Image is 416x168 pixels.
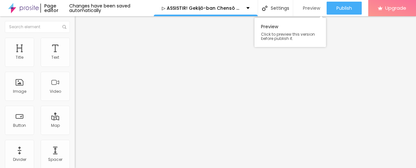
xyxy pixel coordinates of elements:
div: Spacer [48,157,62,162]
p: ▷ ASSISTIR! Gekijô-ban Chensô Man Reze-hen 【2025】 Filme Completo Dublaado Online [162,6,241,10]
div: Changes have been saved automatically [69,4,154,13]
img: Icone [262,6,267,11]
div: Title [16,55,23,60]
div: Map [51,123,60,128]
button: Publish [327,2,362,15]
span: Publish [336,6,352,11]
div: Image [13,89,26,94]
div: Page editor [40,4,69,13]
iframe: Editor [75,16,416,168]
div: Divider [13,157,26,162]
div: Text [51,55,59,60]
span: Upgrade [385,5,406,11]
img: Icone [62,25,66,29]
span: Click to preview this version before publish it. [261,32,319,41]
span: Preview [303,6,320,11]
input: Search element [5,21,70,33]
div: Button [13,123,26,128]
button: Preview [293,2,327,15]
div: Video [50,89,61,94]
div: Preview [254,18,326,47]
